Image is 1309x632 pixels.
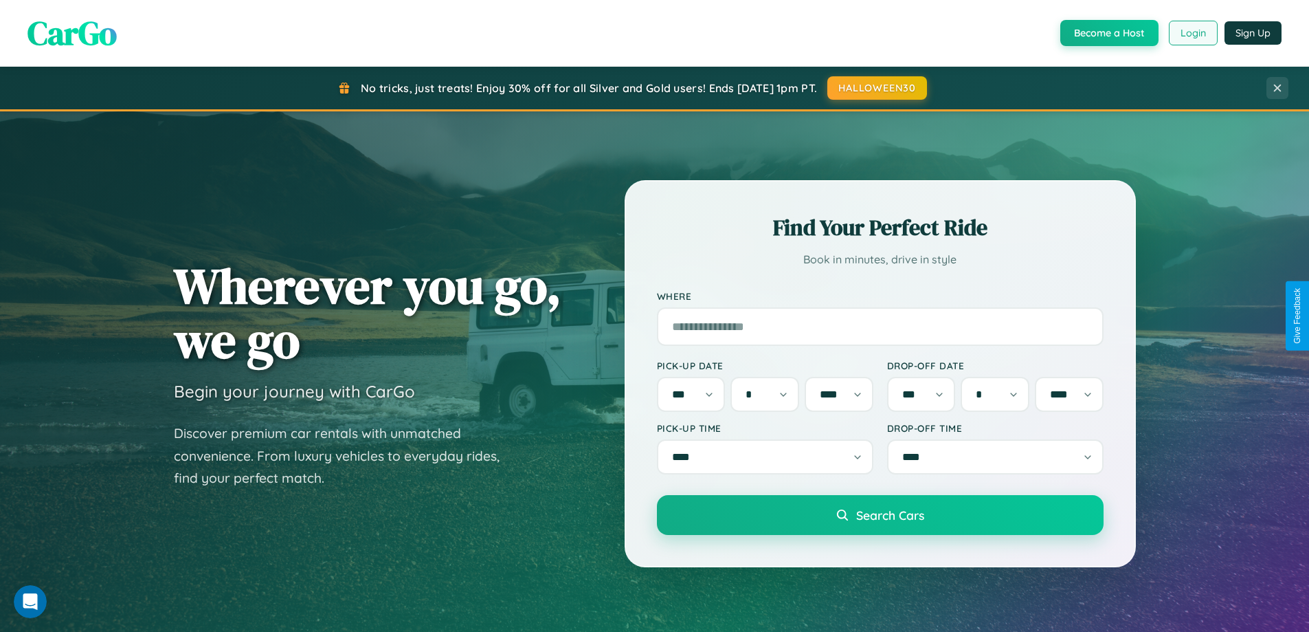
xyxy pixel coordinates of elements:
[657,290,1104,302] label: Where
[14,585,47,618] iframe: Intercom live chat
[174,259,561,367] h1: Wherever you go, we go
[887,360,1104,371] label: Drop-off Date
[1224,21,1282,45] button: Sign Up
[1060,20,1159,46] button: Become a Host
[856,508,924,523] span: Search Cars
[27,10,117,56] span: CarGo
[657,360,873,371] label: Pick-up Date
[174,381,415,402] h3: Begin your journey with CarGo
[361,81,817,95] span: No tricks, just treats! Enjoy 30% off for all Silver and Gold users! Ends [DATE] 1pm PT.
[657,422,873,434] label: Pick-up Time
[827,76,927,100] button: HALLOWEEN30
[657,213,1104,243] h2: Find Your Perfect Ride
[1169,21,1218,45] button: Login
[174,422,517,490] p: Discover premium car rentals with unmatched convenience. From luxury vehicles to everyday rides, ...
[1293,288,1302,344] div: Give Feedback
[657,250,1104,270] p: Book in minutes, drive in style
[887,422,1104,434] label: Drop-off Time
[657,495,1104,535] button: Search Cars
